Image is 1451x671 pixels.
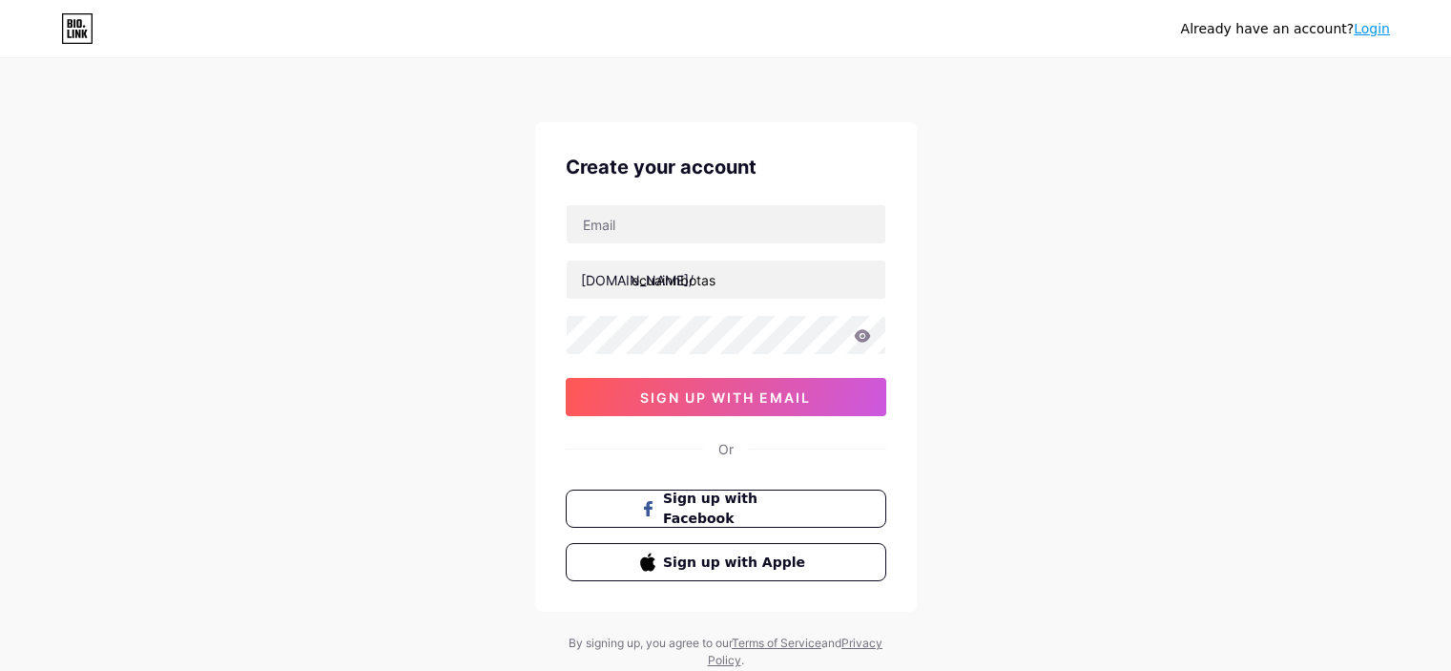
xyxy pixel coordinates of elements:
[718,439,734,459] div: Or
[567,205,885,243] input: Email
[566,543,886,581] button: Sign up with Apple
[581,270,694,290] div: [DOMAIN_NAME]/
[566,153,886,181] div: Create your account
[1181,19,1390,39] div: Already have an account?
[567,261,885,299] input: username
[566,490,886,528] button: Sign up with Facebook
[663,553,811,573] span: Sign up with Apple
[566,378,886,416] button: sign up with email
[663,489,811,529] span: Sign up with Facebook
[640,389,811,406] span: sign up with email
[1354,21,1390,36] a: Login
[564,635,888,669] div: By signing up, you agree to our and .
[732,636,821,650] a: Terms of Service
